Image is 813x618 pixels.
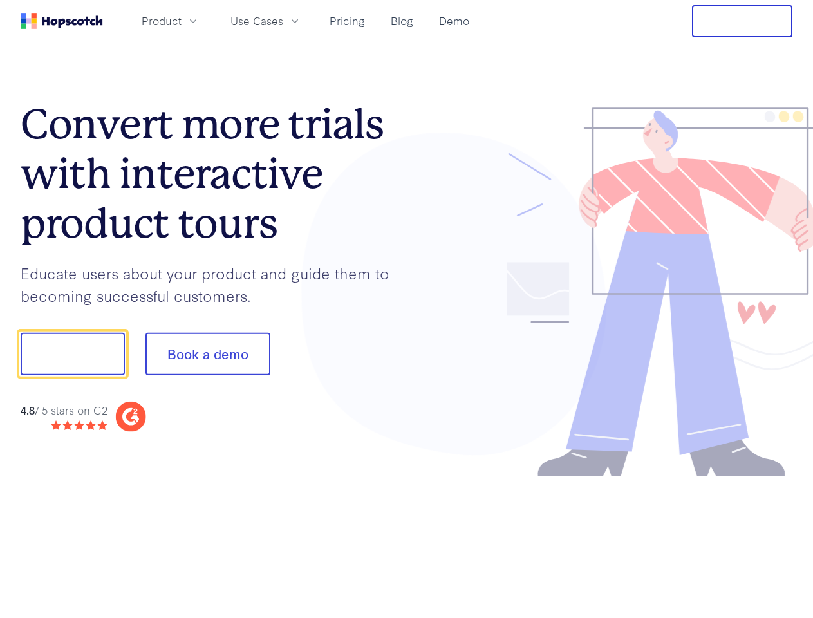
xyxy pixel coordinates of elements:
[223,10,309,32] button: Use Cases
[21,100,407,248] h1: Convert more trials with interactive product tours
[134,10,207,32] button: Product
[21,402,107,418] div: / 5 stars on G2
[21,402,35,417] strong: 4.8
[21,262,407,306] p: Educate users about your product and guide them to becoming successful customers.
[230,13,283,29] span: Use Cases
[142,13,182,29] span: Product
[21,333,125,375] button: Show me!
[21,13,103,29] a: Home
[692,5,792,37] button: Free Trial
[145,333,270,375] button: Book a demo
[434,10,474,32] a: Demo
[386,10,418,32] a: Blog
[324,10,370,32] a: Pricing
